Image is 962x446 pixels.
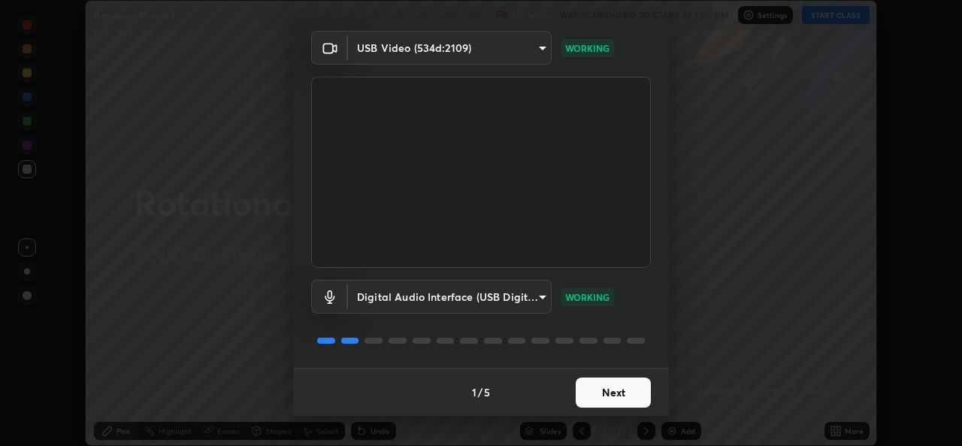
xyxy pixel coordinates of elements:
h4: 5 [484,384,490,400]
div: USB Video (534d:2109) [348,31,552,65]
div: USB Video (534d:2109) [348,280,552,314]
button: Next [576,378,651,408]
h4: / [478,384,483,400]
p: WORKING [565,41,610,55]
h4: 1 [472,384,476,400]
p: WORKING [565,290,610,304]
